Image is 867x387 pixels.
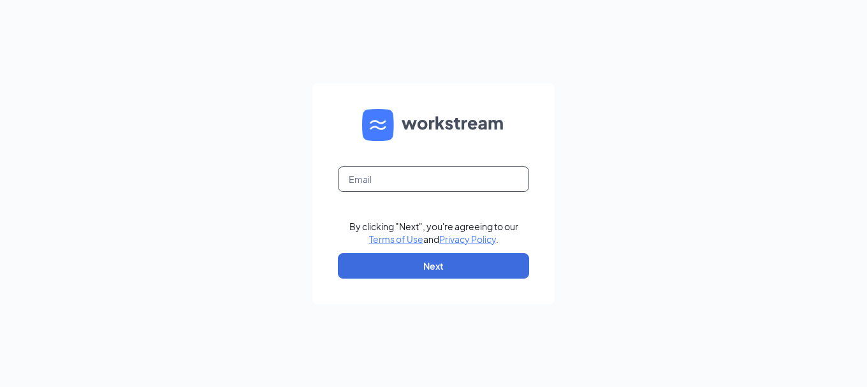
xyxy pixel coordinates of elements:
[338,253,529,279] button: Next
[439,233,496,245] a: Privacy Policy
[362,109,505,141] img: WS logo and Workstream text
[338,166,529,192] input: Email
[369,233,423,245] a: Terms of Use
[349,220,518,245] div: By clicking "Next", you're agreeing to our and .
